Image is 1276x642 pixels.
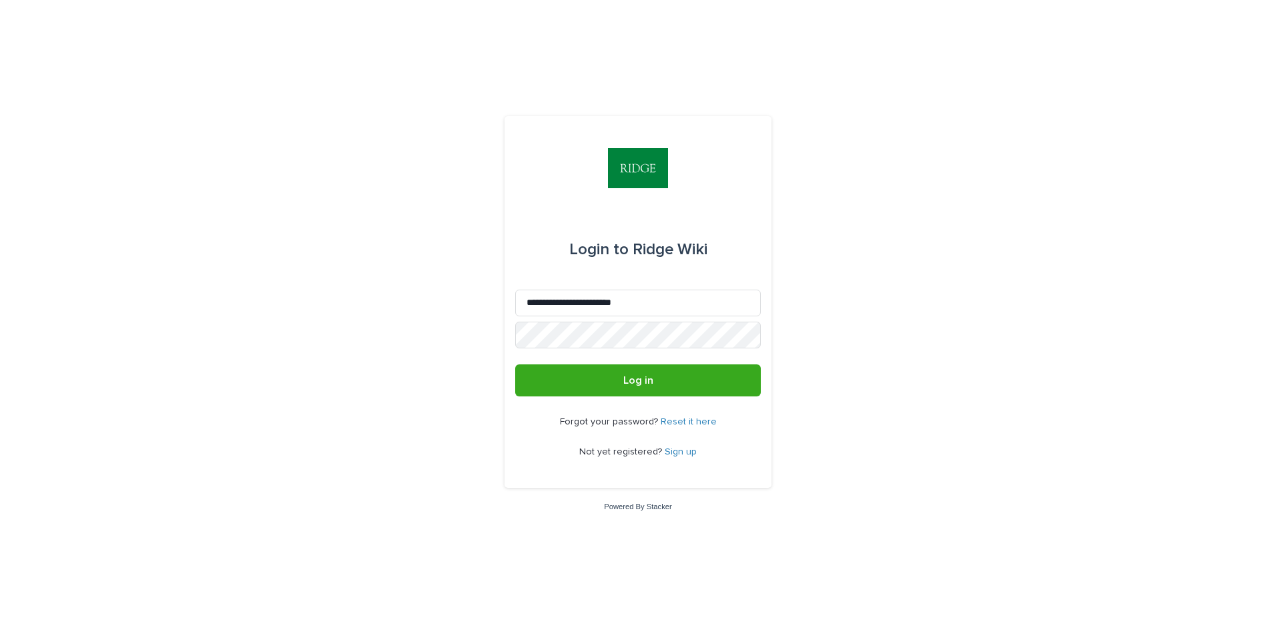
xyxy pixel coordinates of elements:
[665,447,697,456] a: Sign up
[515,364,761,396] button: Log in
[569,242,629,258] span: Login to
[579,447,665,456] span: Not yet registered?
[623,375,653,386] span: Log in
[661,417,717,426] a: Reset it here
[569,231,707,268] div: Ridge Wiki
[560,417,661,426] span: Forgot your password?
[604,503,671,511] a: Powered By Stacker
[608,148,668,188] img: gjha9zmLRh2zRMO5XP9I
